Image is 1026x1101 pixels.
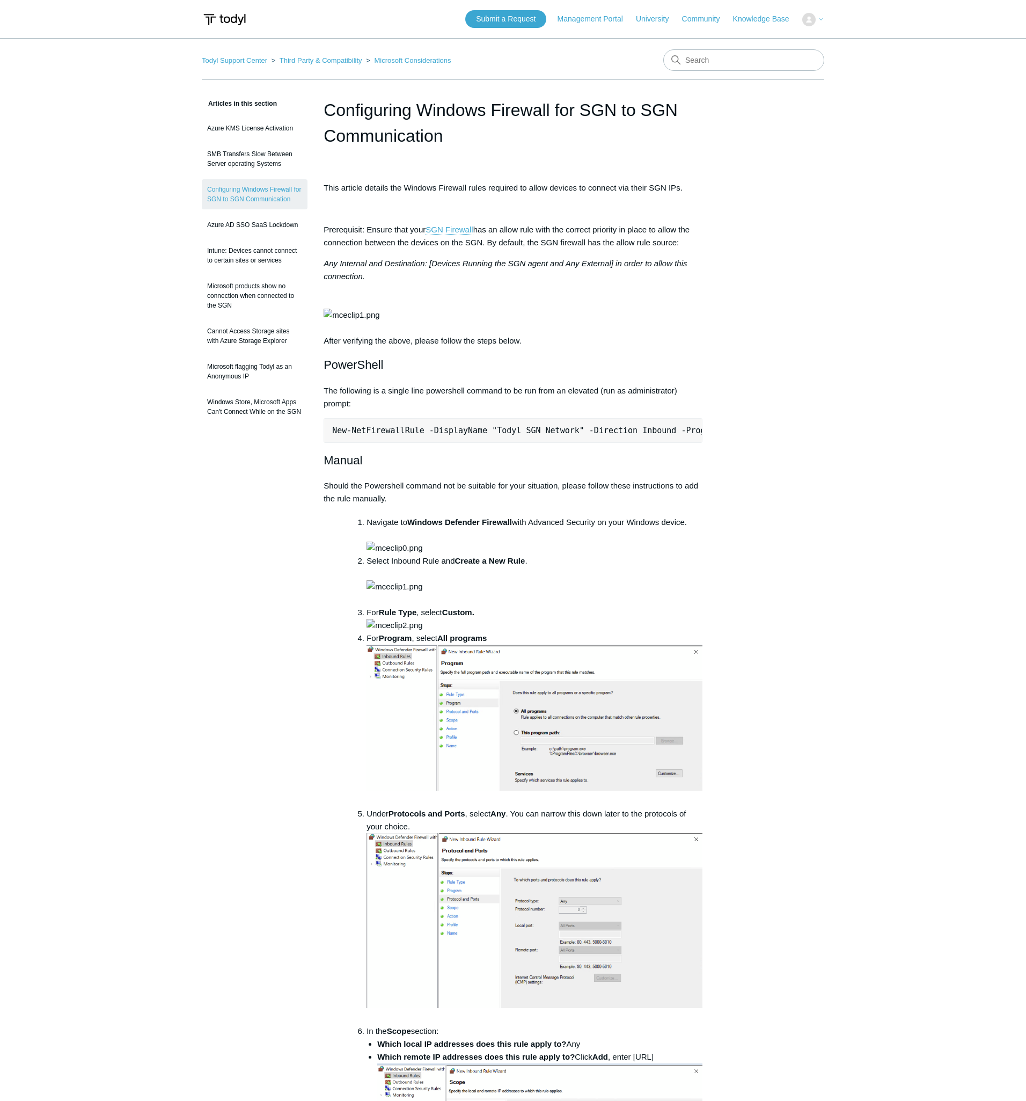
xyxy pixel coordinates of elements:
strong: Scope [387,1026,411,1036]
strong: Add [592,1052,608,1061]
a: Third Party & Compatibility [280,56,362,64]
li: Todyl Support Center [202,56,269,64]
em: Any Internal and Destination: [Devices Running the SGN agent and Any External] in order to allow ... [324,259,687,281]
a: Configuring Windows Firewall for SGN to SGN Communication [202,179,307,209]
input: Search [663,49,824,71]
a: Azure KMS License Activation [202,118,307,138]
a: SMB Transfers Slow Between Server operating Systems [202,144,307,174]
h2: Manual [324,451,702,470]
li: For , select [367,606,702,632]
p: Prerequisit: Ensure that your has an allow rule with the correct priority in place to allow the c... [324,223,702,249]
li: Under , select . You can narrow this down later to the protocols of your choice. [367,807,702,1024]
li: Microsoft Considerations [364,56,451,64]
img: mceclip1.png [367,580,422,593]
strong: Protocols and Ports [389,809,465,818]
a: Windows Store, Microsoft Apps Can't Connect While on the SGN [202,392,307,422]
a: Microsoft Considerations [374,56,451,64]
img: mceclip2.png [367,619,422,632]
li: Third Party & Compatibility [269,56,364,64]
strong: Custom. [442,608,474,617]
img: Todyl Support Center Help Center home page [202,10,247,30]
img: mceclip1.png [324,309,379,322]
a: Microsoft flagging Todyl as an Anonymous IP [202,356,307,387]
strong: Create a New Rule [455,556,525,565]
a: Management Portal [558,13,634,25]
span: Articles in this section [202,100,277,107]
a: University [636,13,679,25]
strong: Which local IP addresses does this rule apply to? [377,1039,566,1048]
a: Azure AD SSO SaaS Lockdown [202,215,307,235]
strong: Any [490,809,505,818]
p: Should the Powershell command not be suitable for your situation, please follow these instruction... [324,479,702,505]
strong: Which remote IP addresses does this rule apply to? [377,1052,575,1061]
a: SGN Firewall [426,225,473,235]
strong: All programs [437,633,487,643]
a: Community [682,13,731,25]
li: Navigate to with Advanced Security on your Windows device. [367,516,702,555]
a: Cannot Access Storage sites with Azure Storage Explorer [202,321,307,351]
p: After verifying the above, please follow the steps below. [324,257,702,347]
strong: Windows Defender Firewall [407,517,512,527]
img: mceclip0.png [367,542,422,555]
h1: Configuring Windows Firewall for SGN to SGN Communication [324,97,702,149]
a: Submit a Request [465,10,546,28]
a: Microsoft products show no connection when connected to the SGN [202,276,307,316]
li: For , select [367,632,702,807]
a: Knowledge Base [733,13,800,25]
p: The following is a single line powershell command to be run from an elevated (run as administrato... [324,384,702,410]
pre: New-NetFirewallRule -DisplayName "Todyl SGN Network" -Direction Inbound -Program Any -LocalAddres... [324,418,702,443]
li: Any [377,1038,702,1051]
a: Intune: Devices cannot connect to certain sites or services [202,240,307,271]
a: Todyl Support Center [202,56,267,64]
strong: Rule Type [379,608,417,617]
p: This article details the Windows Firewall rules required to allow devices to connect via their SG... [324,181,702,194]
h2: PowerShell [324,355,702,374]
li: Select Inbound Rule and . [367,555,702,606]
strong: Program [379,633,412,643]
